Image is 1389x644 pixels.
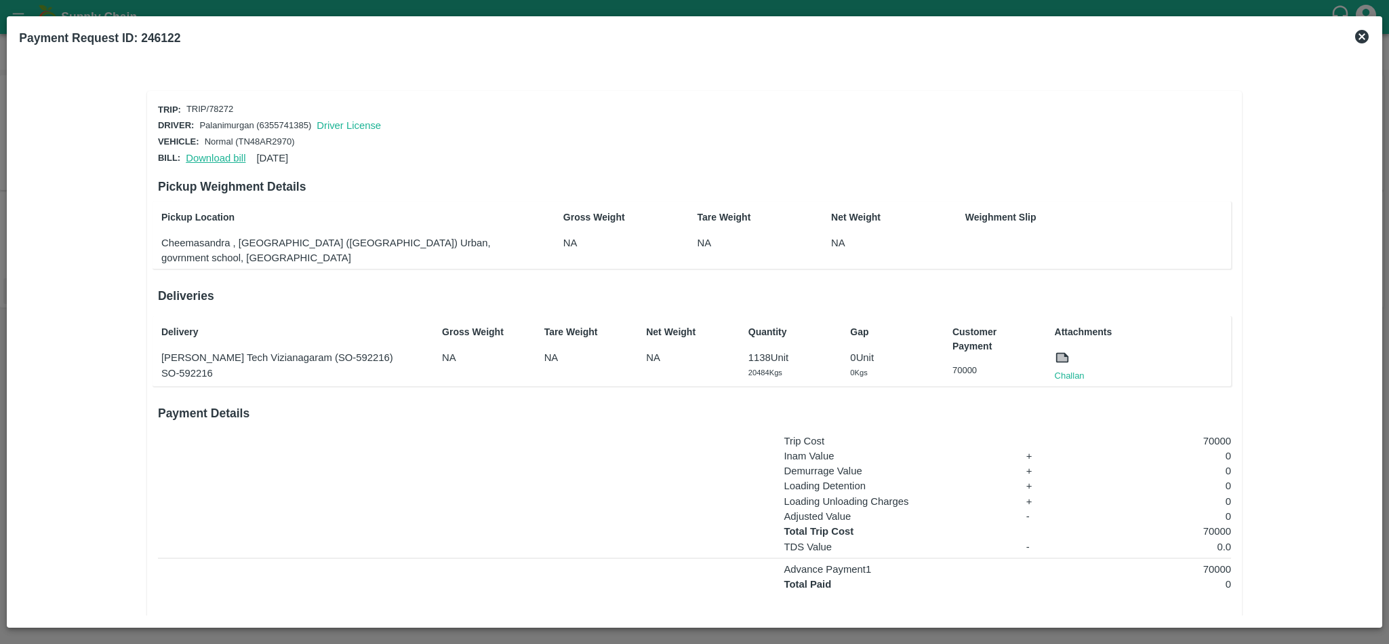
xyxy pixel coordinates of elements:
p: 70000 [1082,524,1231,539]
p: Delivery [161,325,424,339]
p: Gross Weight [442,325,526,339]
p: [PERSON_NAME] Tech Vizianagaram (SO-592216) [161,350,424,365]
p: NA [563,235,647,250]
p: 0 [1082,449,1231,463]
p: Attachments [1055,325,1228,339]
p: Gap [850,325,934,339]
span: Bill: [158,153,180,163]
a: Driver License [317,120,381,131]
b: Payment Request ID: 246122 [19,31,180,45]
p: Inam Value [784,449,1007,463]
p: TRIP/78272 [186,103,233,116]
p: - [1026,509,1064,524]
p: 0 Unit [850,350,934,365]
strong: Total Trip Cost [784,526,853,537]
p: Advance Payment 1 [784,562,1007,577]
span: Driver: [158,120,194,130]
p: 0.0 [1082,539,1231,554]
p: 70000 [1082,562,1231,577]
p: Quantity [748,325,832,339]
p: 0 [1082,478,1231,493]
p: Tare Weight [697,210,781,225]
p: Pickup Location [161,210,513,225]
p: Demurrage Value [784,463,1007,478]
p: NA [831,235,915,250]
p: Trip Cost [784,434,1007,449]
p: 0 [1082,509,1231,524]
p: Gross Weight [563,210,647,225]
p: Cheemasandra , [GEOGRAPHIC_DATA] ([GEOGRAPHIC_DATA]) Urban, govrnment school, [GEOGRAPHIC_DATA] [161,235,513,266]
span: Trip: [158,105,181,115]
p: SO-592216 [161,366,424,381]
h6: Pickup Weighment Details [158,177,1231,196]
p: NA [544,350,628,365]
p: Net Weight [831,210,915,225]
p: 0 [1082,463,1231,478]
h6: Deliveries [158,286,1231,305]
p: 0 [1082,577,1231,592]
p: 70000 [1082,434,1231,449]
p: 1138 Unit [748,350,832,365]
p: - [1026,539,1064,554]
h5: ₹ 0 [873,613,1231,632]
span: 0 Kgs [850,368,867,377]
h5: Total after adjustment [158,613,873,632]
span: 20484 Kgs [748,368,782,377]
p: Tare Weight [544,325,628,339]
a: Challan [1055,369,1085,383]
a: Download bill [186,153,245,164]
p: NA [442,350,526,365]
p: + [1026,478,1064,493]
span: [DATE] [256,153,288,164]
p: Loading Detention [784,478,1007,493]
h6: Payment Details [158,404,1231,423]
p: + [1026,449,1064,463]
p: Weighment Slip [965,210,1228,225]
p: 70000 [952,364,1036,377]
strong: Total Paid [784,579,831,590]
p: + [1026,463,1064,478]
p: NA [646,350,730,365]
p: NA [697,235,781,250]
p: Normal (TN48AR2970) [205,136,295,149]
span: Vehicle: [158,136,199,147]
p: Customer Payment [952,325,1036,354]
p: Palanimurgan (6355741385) [199,119,311,132]
p: + [1026,494,1064,509]
p: Net Weight [646,325,730,339]
p: TDS Value [784,539,1007,554]
p: Adjusted Value [784,509,1007,524]
p: Loading Unloading Charges [784,494,1007,509]
p: 0 [1082,494,1231,509]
